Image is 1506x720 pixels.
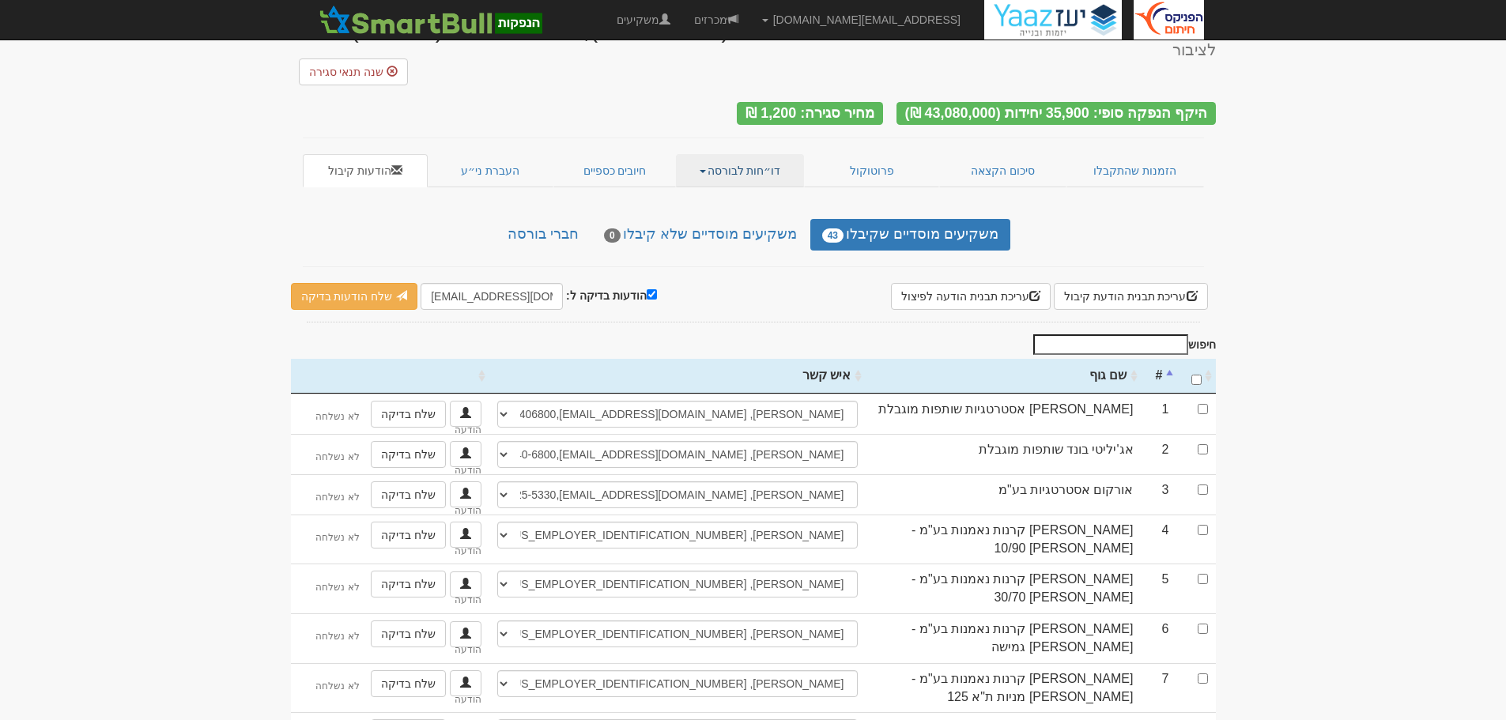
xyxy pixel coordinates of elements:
[1033,334,1188,355] input: חיפוש
[604,228,621,243] span: 0
[315,411,481,435] sub: לא נשלחה הודעה
[1142,613,1177,663] td: 6
[676,154,804,187] a: דו״חות לבורסה
[1054,283,1208,310] button: עריכת תבנית הודעת קיבול
[866,613,1142,663] td: [PERSON_NAME] קרנות נאמנות בע"מ - [PERSON_NAME] גמישה
[896,102,1216,125] div: היקף הנפקה סופי: 35,900 יחידות (43,080,000 ₪)
[939,154,1066,187] a: סיכום הקצאה
[315,492,481,516] sub: לא נשלחה הודעה
[1142,394,1177,434] td: 1
[804,154,940,187] a: פרוטוקול
[315,582,481,606] sub: לא נשלחה הודעה
[1028,334,1216,355] label: חיפוש
[592,219,809,251] a: משקיעים מוסדיים שלא קיבלו0
[315,631,481,655] sub: לא נשלחה הודעה
[822,228,844,243] span: 43
[1142,474,1177,515] td: 3
[866,564,1142,613] td: [PERSON_NAME] קרנות נאמנות בע"מ - [PERSON_NAME] 30/70
[1066,154,1204,187] a: הזמנות שהתקבלו
[315,4,547,36] img: SmartBull Logo
[1142,434,1177,474] td: 2
[1142,564,1177,613] td: 5
[371,522,446,548] a: שלח בדיקה
[737,102,883,125] div: מחיר סגירה: 1,200 ₪
[371,441,446,468] a: שלח בדיקה
[315,532,481,556] sub: לא נשלחה הודעה
[866,394,1142,434] td: [PERSON_NAME] אסטרטגיות שותפות מוגבלת
[866,515,1142,564] td: [PERSON_NAME] קרנות נאמנות בע"מ - [PERSON_NAME] 10/90
[1142,515,1177,564] td: 4
[371,401,446,428] a: שלח בדיקה
[291,359,489,394] th: : activate to sort column ascending
[1177,359,1216,394] th: : activate to sort column ascending
[299,58,409,85] button: שנה תנאי סגירה
[291,283,418,310] a: שלח הודעות בדיקה
[315,680,481,705] sub: לא נשלחה הודעה
[371,620,446,647] a: שלח בדיקה
[489,359,866,394] th: איש קשר: activate to sort column ascending
[428,154,553,187] a: העברת ני״ע
[309,66,384,78] span: שנה תנאי סגירה
[303,154,428,187] a: הודעות קיבול
[371,481,446,508] a: שלח בדיקה
[496,219,591,251] a: חברי בורסה
[891,283,1051,310] button: עריכת תבנית הודעה לפיצול
[866,474,1142,515] td: אורקום אסטרטגיות בע"מ
[371,670,446,697] a: שלח בדיקה
[371,571,446,597] a: שלח בדיקה
[866,434,1142,474] td: אג'יליטי בונד שותפות מוגבלת
[866,359,1142,394] th: שם גוף: activate to sort column ascending
[1142,359,1177,394] th: #: activate to sort column descending
[566,286,656,303] label: הודעות בדיקה ל:
[315,451,481,476] sub: לא נשלחה הודעה
[810,219,1010,251] a: משקיעים מוסדיים שקיבלו43
[553,154,677,187] a: חיובים כספיים
[866,663,1142,713] td: [PERSON_NAME] קרנות נאמנות בע"מ - [PERSON_NAME] מניות ת"א 125
[647,289,657,300] input: הודעות בדיקה ל:
[1142,663,1177,713] td: 7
